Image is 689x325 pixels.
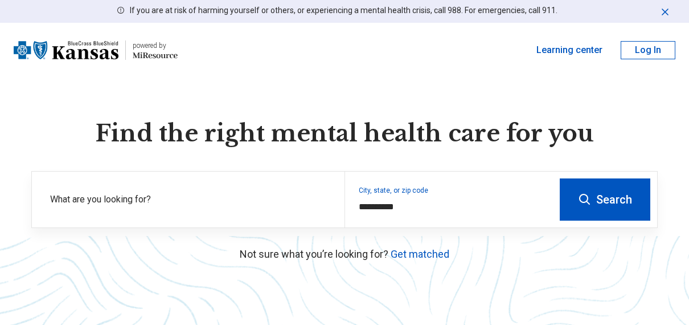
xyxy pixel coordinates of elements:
button: Search [560,178,650,221]
a: Blue Cross Blue Shield Kansaspowered by [14,36,178,64]
button: Dismiss [659,5,671,18]
h1: Find the right mental health care for you [31,119,658,148]
p: Not sure what you’re looking for? [31,246,658,262]
img: Blue Cross Blue Shield Kansas [14,36,118,64]
a: Learning center [536,43,602,57]
a: Get matched [391,248,449,260]
button: Log In [621,41,675,59]
div: powered by [133,40,178,51]
label: What are you looking for? [50,193,331,206]
p: If you are at risk of harming yourself or others, or experiencing a mental health crisis, call 98... [130,5,557,17]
